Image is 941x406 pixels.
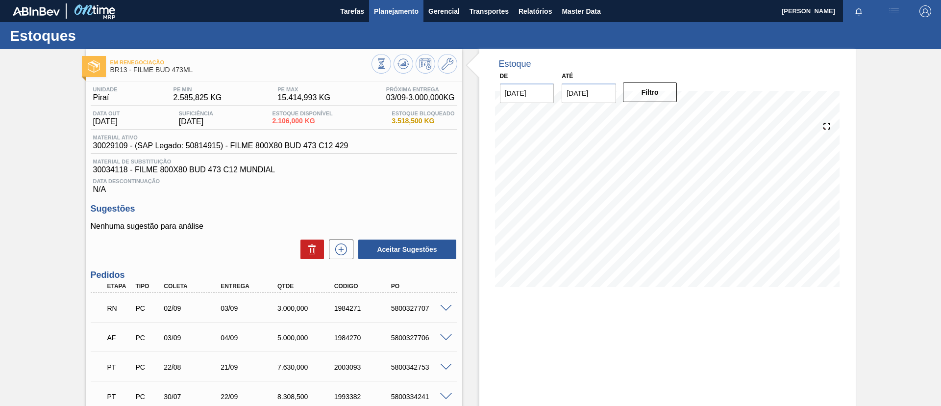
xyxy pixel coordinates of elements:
div: Pedido de Compra [133,363,162,371]
div: Nova sugestão [324,240,353,259]
div: Aguardando Faturamento [105,327,134,349]
div: 5800334241 [389,393,452,401]
div: 1984270 [332,334,396,342]
span: Suficiência [179,110,213,116]
div: 8.308,500 [275,393,339,401]
span: [DATE] [93,117,120,126]
span: 03/09 - 3.000,000 KG [386,93,455,102]
p: Nenhuma sugestão para análise [91,222,457,231]
label: De [500,73,508,80]
span: 15.414,993 KG [277,93,330,102]
span: Gerencial [428,5,460,17]
button: Aceitar Sugestões [358,240,456,259]
div: Coleta [161,283,225,290]
img: Logout [919,5,931,17]
span: Material ativo [93,135,348,140]
div: N/A [91,174,457,194]
span: Relatórios [519,5,552,17]
div: Pedido de Compra [133,334,162,342]
input: dd/mm/yyyy [562,83,616,103]
div: 3.000,000 [275,304,339,312]
div: Entrega [218,283,282,290]
img: Ícone [88,60,100,73]
div: 21/09/2025 [218,363,282,371]
span: Piraí [93,93,118,102]
span: Master Data [562,5,600,17]
div: 03/09/2025 [161,334,225,342]
p: RN [107,304,132,312]
div: 03/09/2025 [218,304,282,312]
div: 02/09/2025 [161,304,225,312]
div: 04/09/2025 [218,334,282,342]
span: Estoque Bloqueado [392,110,454,116]
div: 1993382 [332,393,396,401]
button: Atualizar Gráfico [394,54,413,74]
span: 30034118 - FILME 800X80 BUD 473 C12 MUNDIAL [93,165,455,174]
button: Filtro [623,82,677,102]
h1: Estoques [10,30,184,41]
div: Em renegociação [105,298,134,319]
span: Unidade [93,86,118,92]
span: Data Descontinuação [93,178,455,184]
h3: Pedidos [91,270,457,280]
img: TNhmsLtSVTkK8tSr43FrP2fwEKptu5GPRR3wAAAABJRU5ErkJggg== [13,7,60,16]
span: PE MIN [173,86,222,92]
div: Qtde [275,283,339,290]
span: BR13 - FILME BUD 473ML [110,66,371,74]
p: AF [107,334,132,342]
span: PE MAX [277,86,330,92]
span: Em renegociação [110,59,371,65]
div: 5.000,000 [275,334,339,342]
h3: Sugestões [91,204,457,214]
div: 22/09/2025 [218,393,282,401]
label: Até [562,73,573,80]
div: 2003093 [332,363,396,371]
span: 30029109 - (SAP Legado: 50814915) - FILME 800X80 BUD 473 C12 429 [93,141,348,150]
div: 30/07/2025 [161,393,225,401]
span: [DATE] [179,117,213,126]
div: PO [389,283,452,290]
div: Pedido de Compra [133,304,162,312]
div: Etapa [105,283,134,290]
div: 7.630,000 [275,363,339,371]
div: Pedido em Trânsito [105,356,134,378]
span: Transportes [470,5,509,17]
div: 5800327706 [389,334,452,342]
button: Programar Estoque [416,54,435,74]
div: 22/08/2025 [161,363,225,371]
img: userActions [888,5,900,17]
div: Tipo [133,283,162,290]
p: PT [107,393,132,401]
span: 2.585,825 KG [173,93,222,102]
div: 5800342753 [389,363,452,371]
span: Planejamento [374,5,419,17]
div: 1984271 [332,304,396,312]
span: Próxima Entrega [386,86,455,92]
span: Tarefas [340,5,364,17]
div: Estoque [499,59,531,69]
div: Código [332,283,396,290]
div: 5800327707 [389,304,452,312]
button: Notificações [843,4,874,18]
span: 2.106,000 KG [272,117,333,125]
span: Data out [93,110,120,116]
button: Ir ao Master Data / Geral [438,54,457,74]
span: Material de Substituição [93,159,455,164]
p: PT [107,363,132,371]
input: dd/mm/yyyy [500,83,554,103]
span: 3.518,500 KG [392,117,454,125]
div: Pedido de Compra [133,393,162,401]
div: Aceitar Sugestões [353,239,457,260]
div: Excluir Sugestões [296,240,324,259]
button: Visão Geral dos Estoques [371,54,391,74]
span: Estoque Disponível [272,110,333,116]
